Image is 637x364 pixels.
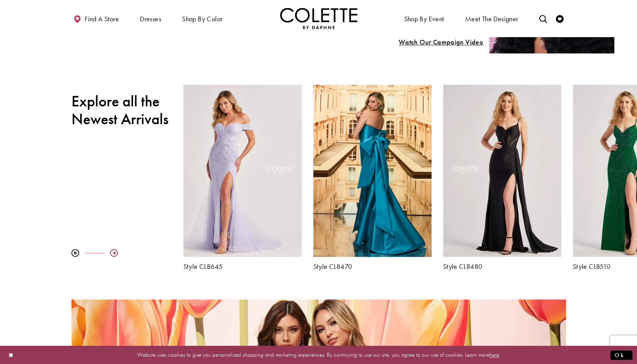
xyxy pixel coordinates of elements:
a: Style CL8470 [313,263,431,270]
a: Visit Home Page [280,8,357,29]
span: Shop By Event [404,15,444,23]
a: Visit Colette by Daphne Style No. CL8645 Page [183,85,302,257]
div: Colette by Daphne Style No. CL8645 [178,79,307,276]
a: Toggle search [537,8,549,29]
a: Style CL8645 [183,263,302,270]
span: Shop by color [180,8,224,29]
span: Shop By Event [402,8,446,29]
h2: Explore all the Newest Arrivals [71,92,172,128]
div: Colette by Daphne Style No. CL8470 [307,79,437,276]
span: Dresses [140,15,161,23]
span: Shop by color [182,15,223,23]
a: Check Wishlist [554,8,566,29]
span: Find a store [85,15,119,23]
p: Website uses cookies to give you personalized shopping and marketing experiences. By continuing t... [56,350,581,360]
a: Visit Colette by Daphne Style No. CL8470 Page [313,85,431,257]
a: here [489,351,499,359]
a: Meet the designer [463,8,520,29]
img: Colette by Daphne [280,8,357,29]
div: Colette by Daphne Style No. CL8480 [437,79,567,276]
span: Play Slide #15 Video [398,38,483,46]
a: Style CL8480 [443,263,561,270]
a: Visit Colette by Daphne Style No. CL8480 Page [443,85,561,257]
a: Find a store [71,8,121,29]
button: Submit Dialog [610,350,632,360]
span: Dresses [138,8,163,29]
button: Close Dialog [5,348,18,362]
span: Meet the designer [465,15,518,23]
